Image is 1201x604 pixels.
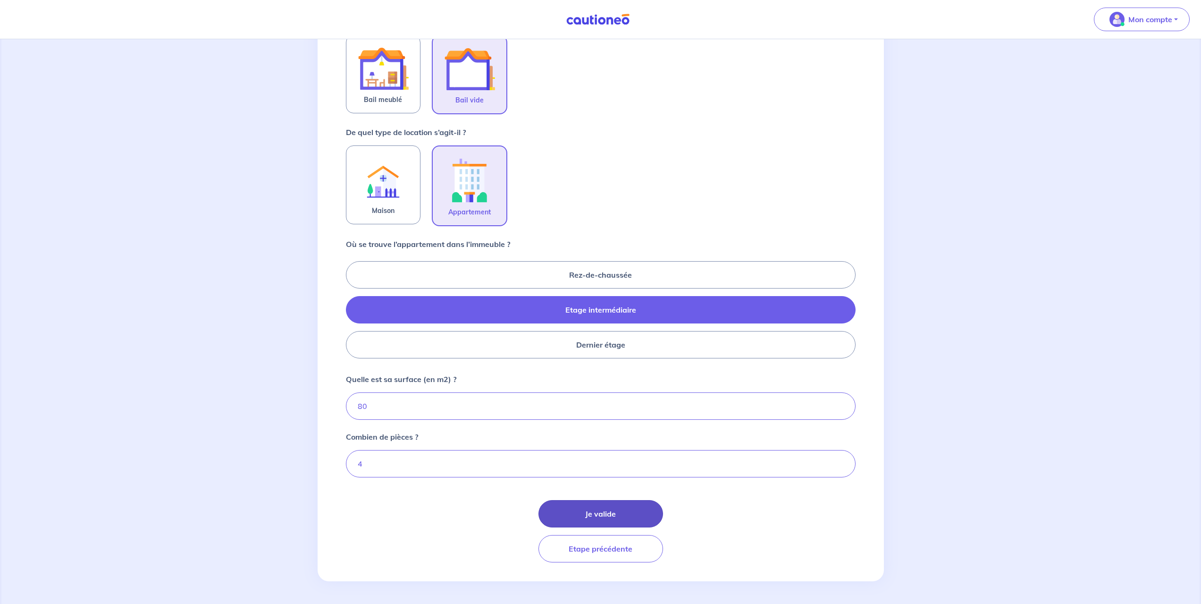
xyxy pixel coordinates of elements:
button: Je valide [538,500,663,527]
img: Cautioneo [563,14,633,26]
button: Etape précédente [538,535,663,562]
img: illu_furnished_lease.svg [358,43,409,94]
span: Bail vide [455,94,484,106]
p: Mon compte [1128,14,1172,25]
span: Appartement [448,206,491,218]
img: illu_apartment.svg [444,154,495,206]
input: Ex : 67 [346,392,856,420]
p: Combien de pièces ? [346,431,418,442]
label: Dernier étage [346,331,856,358]
p: Où se trouve l’appartement dans l’immeuble ? [346,238,510,250]
label: Rez-de-chaussée [346,261,856,289]
label: Etage intermédiaire [346,296,856,323]
img: illu_empty_lease.svg [444,43,495,94]
input: Ex: 1 [346,450,856,477]
img: illu_rent.svg [358,153,409,205]
p: Quelle est sa surface (en m2) ? [346,374,456,385]
img: illu_account_valid_menu.svg [1109,12,1125,27]
p: De quel type de location s’agit-il ? [346,127,466,138]
span: Bail meublé [364,94,402,105]
button: illu_account_valid_menu.svgMon compte [1094,8,1190,31]
span: Maison [372,205,395,216]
